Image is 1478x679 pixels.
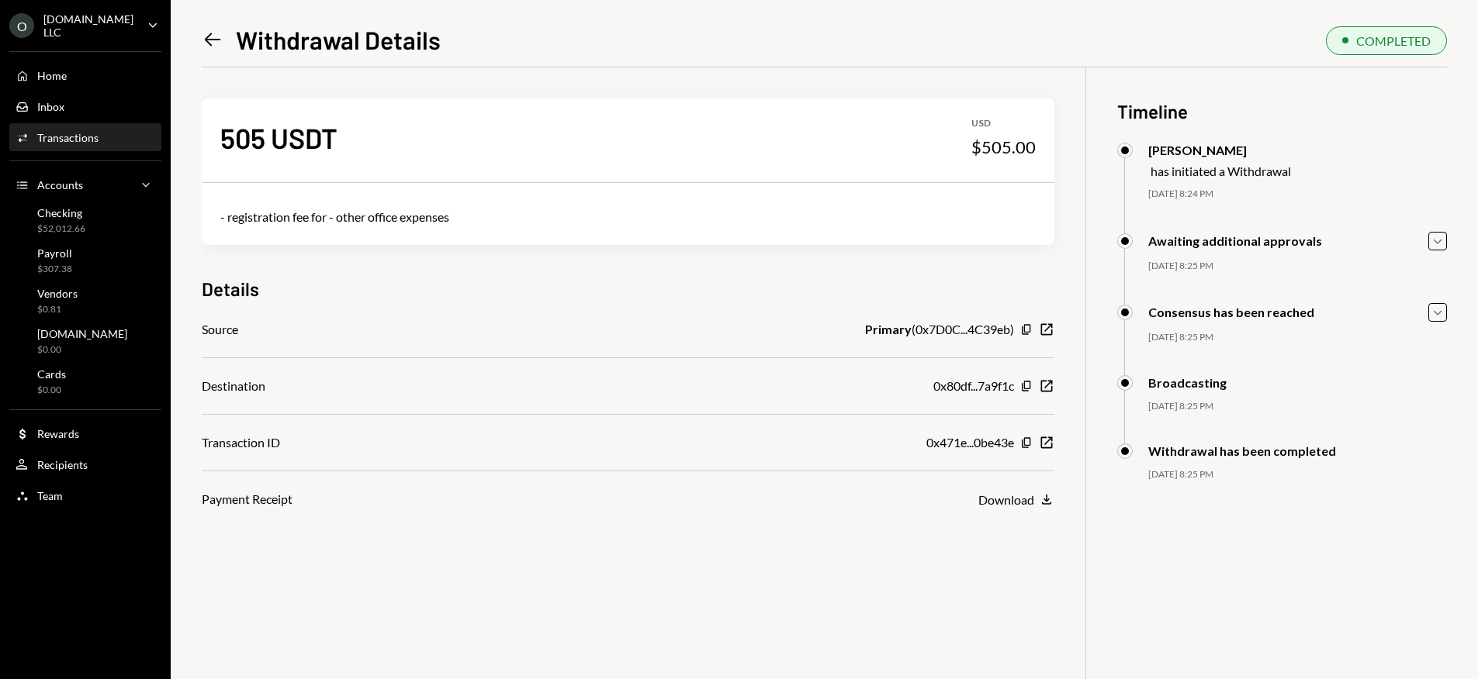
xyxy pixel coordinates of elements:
div: COMPLETED [1356,33,1431,48]
div: 505 USDT [220,120,337,155]
div: Rewards [37,427,79,440]
div: Transactions [37,131,99,144]
div: ( 0x7D0C...4C39eb ) [865,320,1014,339]
a: Transactions [9,123,161,151]
div: [DATE] 8:25 PM [1148,260,1447,273]
div: Inbox [37,100,64,113]
div: Destination [202,377,265,395]
div: Checking [37,206,85,219]
div: Payment Receipt [202,490,292,508]
a: Accounts [9,171,161,198]
div: $0.81 [37,303,78,316]
div: 0x471e...0be43e [926,433,1014,452]
div: Cards [37,367,66,381]
a: Vendors$0.81 [9,282,161,319]
a: Checking$52,012.66 [9,202,161,239]
div: USD [971,117,1036,130]
a: Team [9,481,161,509]
div: has initiated a Withdrawal [1151,164,1291,178]
div: Home [37,69,67,82]
div: Recipients [37,458,88,471]
div: 0x80df...7a9f1c [933,377,1014,395]
div: Vendors [37,287,78,300]
div: $0.00 [37,343,127,357]
div: - registration fee for - other office expenses [220,208,1036,226]
a: Cards$0.00 [9,363,161,400]
b: Primary [865,320,912,339]
div: Source [202,320,238,339]
h1: Withdrawal Details [236,24,441,55]
div: Consensus has been reached [1148,305,1314,319]
div: Broadcasting [1148,375,1227,390]
button: Download [978,491,1054,508]
div: [PERSON_NAME] [1148,143,1291,157]
div: [DATE] 8:25 PM [1148,331,1447,344]
div: [DOMAIN_NAME] LLC [43,12,135,39]
div: $307.38 [37,263,72,276]
div: Download [978,492,1034,507]
a: Rewards [9,419,161,447]
a: [DOMAIN_NAME]$0.00 [9,322,161,360]
div: [DOMAIN_NAME] [37,327,127,340]
div: Team [37,489,63,502]
div: O [9,13,34,38]
h3: Details [202,276,259,302]
div: Withdrawal has been completed [1148,443,1336,458]
div: [DATE] 8:25 PM [1148,468,1447,481]
div: [DATE] 8:25 PM [1148,400,1447,413]
a: Payroll$307.38 [9,242,161,279]
div: Awaiting additional approvals [1148,233,1322,248]
div: $505.00 [971,136,1036,158]
div: Transaction ID [202,433,280,452]
div: $0.00 [37,384,66,397]
div: Accounts [37,178,83,191]
div: $52,012.66 [37,222,85,236]
a: Home [9,61,161,89]
a: Inbox [9,92,161,120]
h3: Timeline [1117,98,1447,124]
div: Payroll [37,246,72,260]
a: Recipients [9,450,161,478]
div: [DATE] 8:24 PM [1148,188,1447,201]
